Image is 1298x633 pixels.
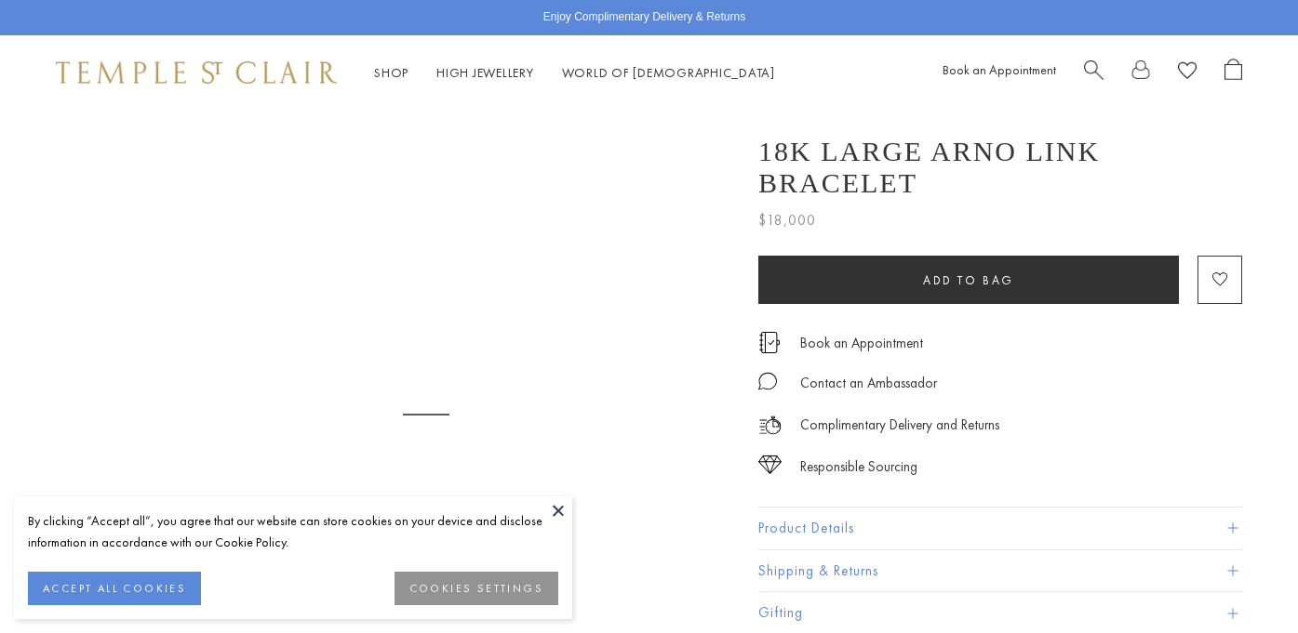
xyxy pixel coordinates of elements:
img: MessageIcon-01_2.svg [758,372,777,390]
p: Complimentary Delivery and Returns [800,414,999,437]
div: Responsible Sourcing [800,455,917,479]
a: Book an Appointment [800,333,923,353]
img: icon_delivery.svg [758,414,782,437]
p: Enjoy Complimentary Delivery & Returns [543,8,745,27]
span: Add to bag [923,272,1014,288]
button: Product Details [758,508,1242,549]
a: Open Shopping Bag [1224,59,1242,87]
div: Contact an Ambassador [800,372,937,395]
div: By clicking “Accept all”, you agree that our website can store cookies on your device and disclos... [28,510,558,553]
iframe: Gorgias live chat messenger [1205,546,1279,614]
a: ShopShop [374,64,408,81]
span: $18,000 [758,208,816,232]
a: Search [1084,59,1104,87]
nav: Main navigation [374,61,775,85]
a: View Wishlist [1178,59,1197,87]
button: Add to bag [758,256,1179,304]
a: World of [DEMOGRAPHIC_DATA]World of [DEMOGRAPHIC_DATA] [562,64,775,81]
a: High JewelleryHigh Jewellery [436,64,534,81]
h1: 18K Large Arno Link Bracelet [758,136,1242,199]
img: icon_appointment.svg [758,332,781,353]
img: Temple St. Clair [56,61,337,84]
button: ACCEPT ALL COOKIES [28,572,201,605]
button: COOKIES SETTINGS [395,572,558,605]
img: icon_sourcing.svg [758,455,782,474]
a: Book an Appointment [943,61,1056,78]
button: Shipping & Returns [758,550,1242,592]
